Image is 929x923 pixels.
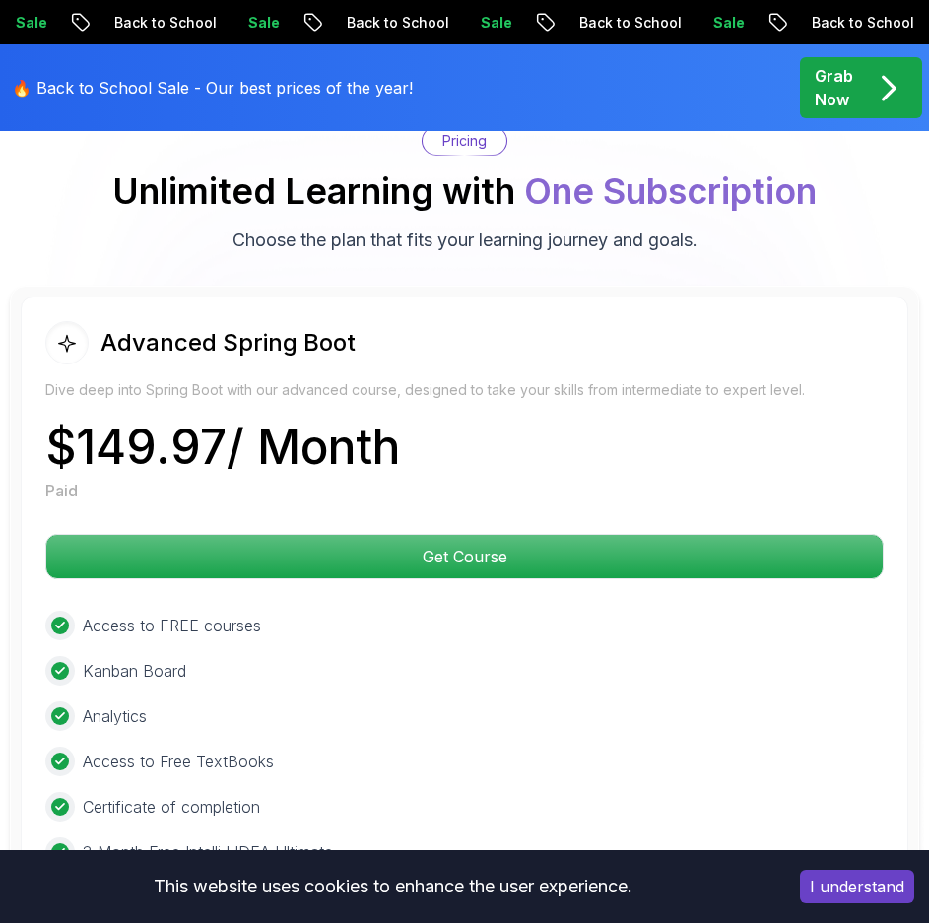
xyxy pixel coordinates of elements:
p: Dive deep into Spring Boot with our advanced course, designed to take your skills from intermedia... [45,380,884,400]
div: This website uses cookies to enhance the user experience. [15,865,770,908]
p: Sale [442,13,505,33]
p: Paid [45,479,78,502]
button: Get Course [45,534,884,579]
p: Access to Free TextBooks [83,750,274,773]
p: Sale [675,13,738,33]
p: Back to School [308,13,442,33]
button: Accept cookies [800,870,914,903]
span: One Subscription [524,169,817,213]
p: Access to FREE courses [83,614,261,637]
p: Back to School [773,13,907,33]
p: Certificate of completion [83,795,260,819]
p: 3 Month Free IntelliJ IDEA Ultimate [83,840,333,864]
h2: Unlimited Learning with [112,171,817,211]
h2: Advanced Spring Boot [100,327,356,359]
p: Choose the plan that fits your learning journey and goals. [232,227,697,254]
p: $ 149.97 / Month [45,424,400,471]
p: 🔥 Back to School Sale - Our best prices of the year! [12,76,413,99]
p: Kanban Board [83,659,186,683]
p: Back to School [76,13,210,33]
p: Back to School [541,13,675,33]
p: Analytics [83,704,147,728]
p: Get Course [46,535,883,578]
p: Pricing [442,131,487,151]
a: Get Course [45,547,884,566]
p: Grab Now [815,64,853,111]
p: Sale [210,13,273,33]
